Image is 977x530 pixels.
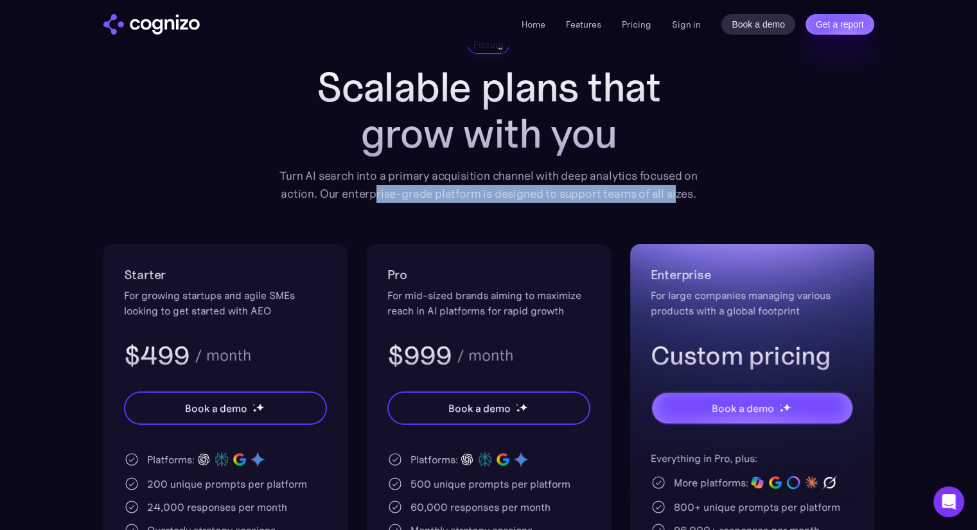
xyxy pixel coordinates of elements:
[147,452,195,467] div: Platforms:
[252,408,257,413] img: star
[712,400,773,416] div: Book a demo
[185,400,247,416] div: Book a demo
[147,476,307,492] div: 200 unique prompts per platform
[256,403,264,411] img: star
[566,19,601,30] a: Features
[387,287,590,318] div: For mid-sized brands aiming to maximize reach in AI platforms for rapid growth
[124,264,327,285] h2: Starter
[782,403,791,411] img: star
[519,403,527,411] img: star
[779,408,784,413] img: star
[195,348,251,363] div: / month
[270,167,707,203] div: Turn AI search into a primary acquisition channel with deep analytics focused on action. Our ente...
[651,339,854,372] h3: Custom pricing
[721,14,795,35] a: Book a demo
[410,476,570,492] div: 500 unique prompts per platform
[674,475,748,490] div: More platforms:
[124,391,327,425] a: Book a demostarstarstar
[410,452,458,467] div: Platforms:
[457,348,513,363] div: / month
[147,499,287,515] div: 24,000 responses per month
[933,486,964,517] div: Open Intercom Messenger
[516,404,518,406] img: star
[270,64,707,157] h1: Scalable plans that grow with you
[672,17,701,32] a: Sign in
[651,264,854,285] h2: Enterprise
[387,391,590,425] a: Book a demostarstarstar
[124,287,327,318] div: For growing startups and agile SMEs looking to get started with AEO
[410,499,550,515] div: 60,000 responses per month
[252,404,254,406] img: star
[674,499,840,515] div: 800+ unique prompts per platform
[651,391,854,425] a: Book a demostarstarstar
[387,264,590,285] h2: Pro
[522,19,545,30] a: Home
[124,339,190,372] h3: $499
[622,19,651,30] a: Pricing
[387,339,452,372] h3: $999
[779,404,781,406] img: star
[651,287,854,318] div: For large companies managing various products with a global footprint
[516,408,520,413] img: star
[103,14,200,35] a: home
[103,14,200,35] img: cognizo logo
[805,14,874,35] a: Get a report
[651,450,854,466] div: Everything in Pro, plus:
[448,400,510,416] div: Book a demo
